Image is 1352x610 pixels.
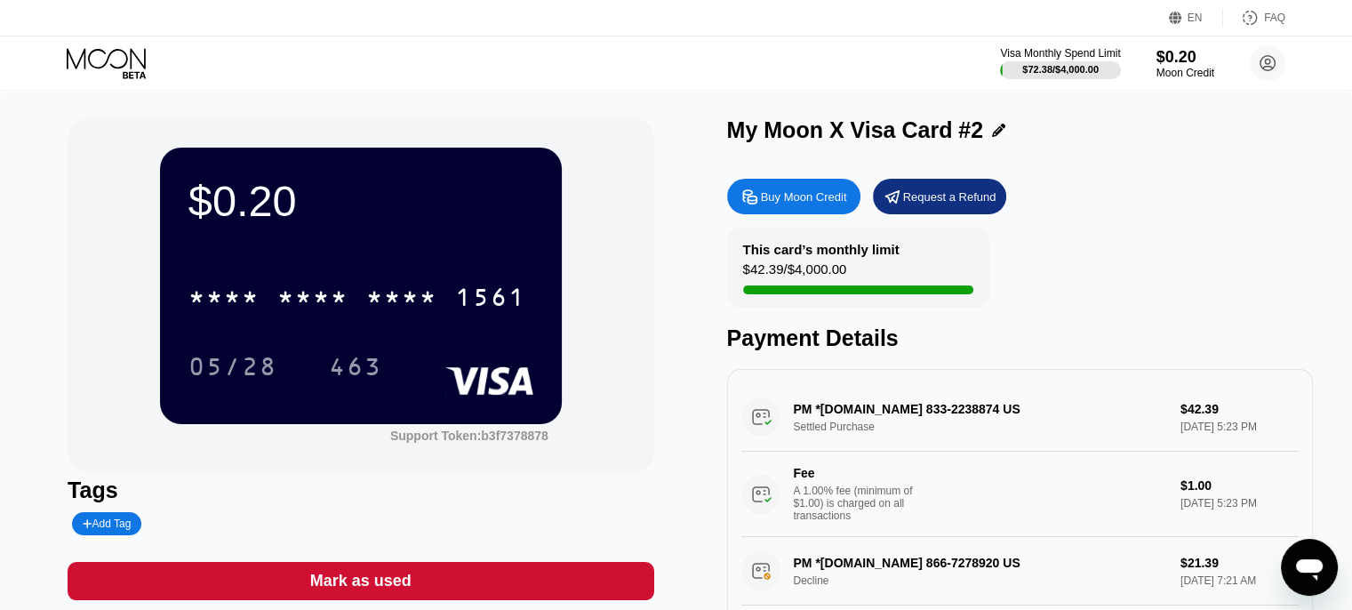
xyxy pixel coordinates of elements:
[1156,48,1214,67] div: $0.20
[1000,47,1120,79] div: Visa Monthly Spend Limit$72.38/$4,000.00
[175,344,291,389] div: 05/28
[727,117,984,143] div: My Moon X Visa Card #2
[455,285,526,314] div: 1561
[1281,539,1338,596] iframe: Button to launch messaging window
[794,466,918,480] div: Fee
[1156,67,1214,79] div: Moon Credit
[1180,497,1299,510] div: [DATE] 5:23 PM
[761,189,847,205] div: Buy Moon Credit
[1156,48,1214,79] div: $0.20Moon Credit
[727,325,1313,351] div: Payment Details
[1000,47,1120,60] div: Visa Monthly Spend Limit
[390,429,548,443] div: Support Token: b3f7378878
[1264,12,1285,24] div: FAQ
[1180,478,1299,493] div: $1.00
[1188,12,1203,24] div: EN
[316,344,396,389] div: 463
[1223,9,1285,27] div: FAQ
[329,355,382,383] div: 463
[1169,9,1223,27] div: EN
[83,518,131,530] div: Add Tag
[188,355,277,383] div: 05/28
[390,429,548,443] div: Support Token:b3f7378878
[741,452,1299,537] div: FeeA 1.00% fee (minimum of $1.00) is charged on all transactions$1.00[DATE] 5:23 PM
[794,485,927,522] div: A 1.00% fee (minimum of $1.00) is charged on all transactions
[743,242,900,257] div: This card’s monthly limit
[727,179,860,214] div: Buy Moon Credit
[68,562,653,600] div: Mark as used
[743,261,847,285] div: $42.39 / $4,000.00
[188,176,533,226] div: $0.20
[310,571,412,591] div: Mark as used
[1022,64,1099,75] div: $72.38 / $4,000.00
[72,512,141,535] div: Add Tag
[873,179,1006,214] div: Request a Refund
[903,189,996,205] div: Request a Refund
[68,478,653,503] div: Tags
